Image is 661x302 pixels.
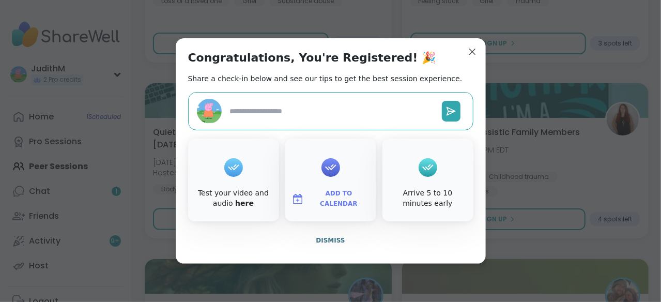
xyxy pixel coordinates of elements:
[291,193,304,205] img: ShareWell Logomark
[385,188,471,208] div: Arrive 5 to 10 minutes early
[188,73,463,84] h2: Share a check-in below and see our tips to get the best session experience.
[188,230,473,251] button: Dismiss
[308,189,370,209] span: Add to Calendar
[287,188,374,210] button: Add to Calendar
[197,99,222,124] img: JudithM
[190,188,277,208] div: Test your video and audio
[316,237,345,244] span: Dismiss
[188,51,436,65] h1: Congratulations, You're Registered! 🎉
[235,199,254,207] a: here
